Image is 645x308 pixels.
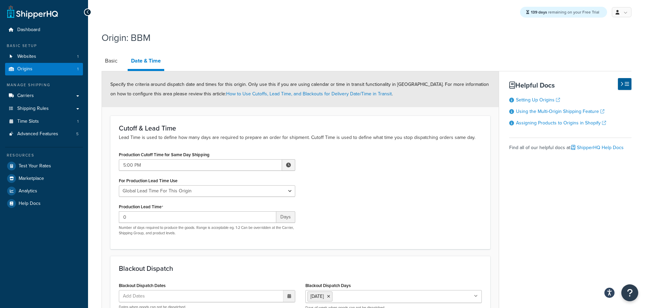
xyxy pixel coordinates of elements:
span: 1 [77,66,79,72]
label: For Production Lead Time Use [119,178,177,183]
a: Using the Multi-Origin Shipping Feature [516,108,604,115]
strong: 139 days [531,9,547,15]
h1: Origin: BBM [102,31,623,44]
a: Dashboard [5,24,83,36]
li: Websites [5,50,83,63]
div: Manage Shipping [5,82,83,88]
a: Test Your Rates [5,160,83,172]
div: Basic Setup [5,43,83,49]
div: Resources [5,152,83,158]
span: Shipping Rules [17,106,49,112]
a: Shipping Rules [5,102,83,115]
div: Find all of our helpful docs at: [509,138,631,152]
a: Date & Time [128,53,164,71]
label: Production Lead Time [119,204,163,210]
a: Setting Up Origins [516,96,560,103]
span: Advanced Features [17,131,58,137]
h3: Cutoff & Lead Time [119,124,482,132]
a: Marketplace [5,172,83,185]
a: Carriers [5,90,83,102]
h3: Helpful Docs [509,81,631,89]
span: Specify the criteria around dispatch date and times for this origin. Only use this if you are usi... [110,81,489,97]
li: Time Slots [5,115,83,128]
a: Assigning Products to Origins in Shopify [516,119,606,126]
a: Advanced Features5 [5,128,83,140]
a: ShipperHQ Help Docs [571,144,624,151]
a: Origins1 [5,63,83,75]
label: Blackout Dispatch Days [305,283,351,288]
span: Carriers [17,93,34,99]
p: Lead Time is used to define how many days are required to prepare an order for shipment. Cutoff T... [119,134,482,141]
span: Add Dates [121,290,153,302]
span: 1 [77,54,79,60]
a: Help Docs [5,197,83,210]
span: Help Docs [19,201,41,207]
h3: Blackout Dispatch [119,265,482,272]
span: 1 [77,119,79,124]
li: Advanced Features [5,128,83,140]
span: Days [276,211,295,223]
span: Test Your Rates [19,163,51,169]
p: Number of days required to produce the goods. Range is acceptable eg. 1-2 Can be overridden at th... [119,225,295,236]
a: Analytics [5,185,83,197]
span: Dashboard [17,27,40,33]
span: Time Slots [17,119,39,124]
button: Hide Help Docs [618,78,631,90]
label: Blackout Dispatch Dates [119,283,166,288]
span: Analytics [19,188,37,194]
span: 5 [76,131,79,137]
label: Production Cutoff Time for Same Day Shipping [119,152,210,157]
a: Websites1 [5,50,83,63]
span: Marketplace [19,176,44,182]
span: remaining on your Free Trial [531,9,599,15]
li: Origins [5,63,83,75]
span: Origins [17,66,33,72]
a: Basic [102,53,121,69]
a: How to Use Cutoffs, Lead Time, and Blackouts for Delivery Date/Time in Transit [226,90,392,97]
span: Websites [17,54,36,60]
span: [DATE] [310,293,324,300]
a: Time Slots1 [5,115,83,128]
button: Open Resource Center [621,284,638,301]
